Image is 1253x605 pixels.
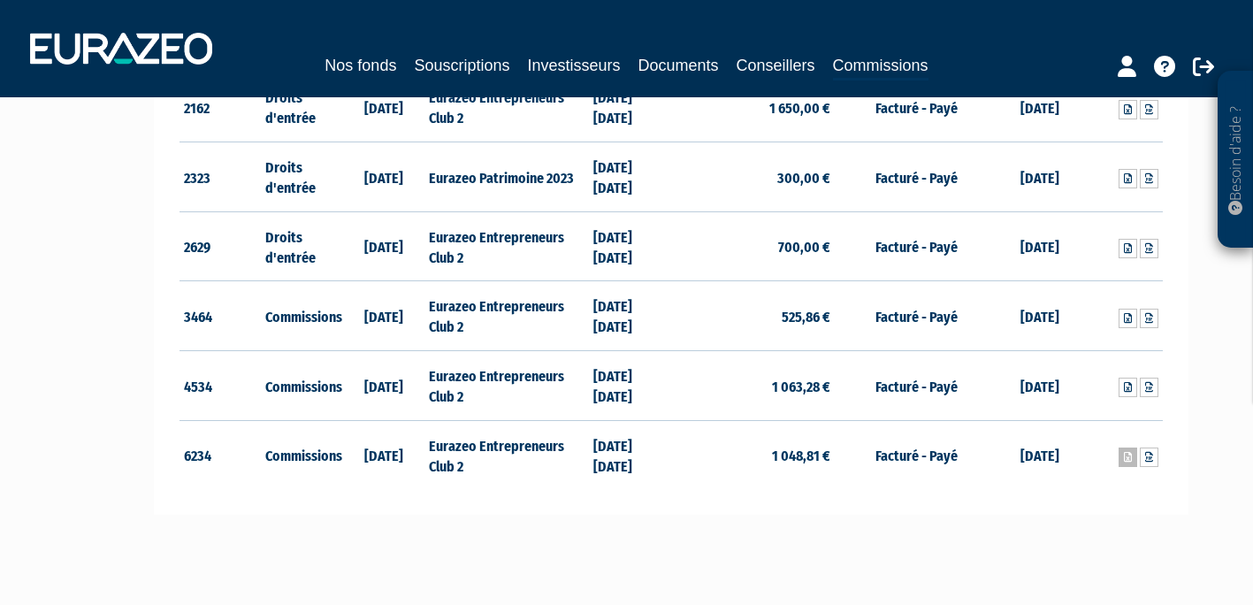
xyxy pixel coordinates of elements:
td: Eurazeo Entrepreneurs Club 2 [424,281,588,351]
td: [DATE] [343,73,425,142]
td: [DATE] [DATE] [589,420,671,489]
td: [DATE] [DATE] [589,281,671,351]
td: [DATE] [998,351,1081,421]
td: 525,86 € [671,281,835,351]
td: Droits d'entrée [261,211,343,281]
p: Besoin d'aide ? [1226,80,1246,240]
a: Documents [638,53,719,78]
td: Eurazeo Entrepreneurs Club 2 [424,420,588,489]
td: Facturé - Payé [835,73,998,142]
td: Facturé - Payé [835,211,998,281]
a: Conseillers [737,53,815,78]
a: Souscriptions [414,53,509,78]
td: 2629 [180,211,262,281]
td: [DATE] [DATE] [589,73,671,142]
td: Facturé - Payé [835,351,998,421]
td: [DATE] [343,281,425,351]
td: Commissions [261,351,343,421]
td: [DATE] [998,73,1081,142]
td: Eurazeo Entrepreneurs Club 2 [424,73,588,142]
td: Facturé - Payé [835,420,998,489]
td: Facturé - Payé [835,142,998,212]
td: 2162 [180,73,262,142]
td: Droits d'entrée [261,73,343,142]
td: 4534 [180,351,262,421]
td: [DATE] [DATE] [589,142,671,212]
td: [DATE] [998,420,1081,489]
td: Commissions [261,281,343,351]
td: 3464 [180,281,262,351]
td: Facturé - Payé [835,281,998,351]
td: [DATE] [DATE] [589,211,671,281]
td: Commissions [261,420,343,489]
td: [DATE] [343,211,425,281]
td: 1 650,00 € [671,73,835,142]
td: [DATE] [998,142,1081,212]
td: 1 048,81 € [671,420,835,489]
td: 300,00 € [671,142,835,212]
td: Eurazeo Patrimoine 2023 [424,142,588,212]
td: Eurazeo Entrepreneurs Club 2 [424,351,588,421]
a: Commissions [833,53,928,80]
td: 1 063,28 € [671,351,835,421]
td: [DATE] [343,351,425,421]
td: [DATE] [998,211,1081,281]
td: 700,00 € [671,211,835,281]
img: 1732889491-logotype_eurazeo_blanc_rvb.png [30,33,212,65]
td: 2323 [180,142,262,212]
td: Droits d'entrée [261,142,343,212]
a: Nos fonds [325,53,396,78]
td: [DATE] [998,281,1081,351]
td: Eurazeo Entrepreneurs Club 2 [424,211,588,281]
a: Investisseurs [527,53,620,78]
td: [DATE] [DATE] [589,351,671,421]
td: [DATE] [343,142,425,212]
td: [DATE] [343,420,425,489]
td: 6234 [180,420,262,489]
